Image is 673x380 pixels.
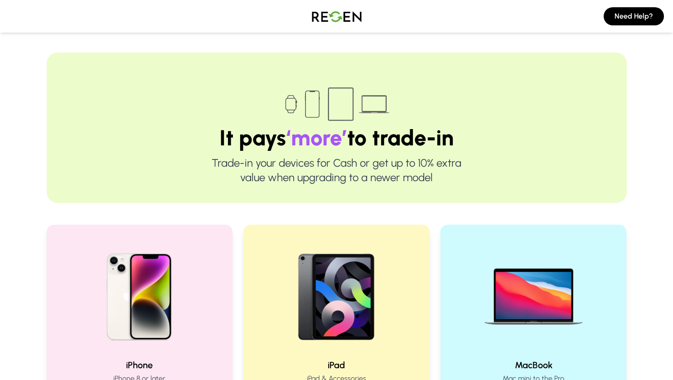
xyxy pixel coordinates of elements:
img: MacBook [475,236,591,351]
button: Need Help? [604,7,664,25]
span: ‘more’ [286,125,347,151]
img: iPhone [82,236,198,351]
h1: It pays to trade-in [76,127,598,149]
img: Logo [305,4,368,29]
img: iPad [278,236,394,351]
h2: iPad [254,359,419,371]
h2: iPhone [58,359,222,371]
img: Trade-in devices [280,82,393,127]
p: Trade-in your devices for Cash or get up to 10% extra value when upgrading to a newer model [76,156,598,185]
h2: MacBook [451,359,616,371]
